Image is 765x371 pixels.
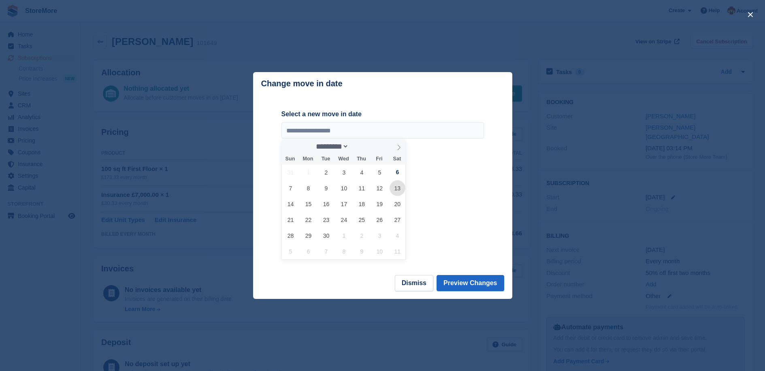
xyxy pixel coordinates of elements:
label: Select a new move in date [281,109,484,119]
span: October 3, 2025 [372,228,388,243]
span: September 29, 2025 [300,228,316,243]
span: September 24, 2025 [336,212,352,228]
span: September 18, 2025 [354,196,370,212]
button: Preview Changes [437,275,504,291]
span: October 1, 2025 [336,228,352,243]
span: September 21, 2025 [283,212,298,228]
span: September 22, 2025 [300,212,316,228]
input: Year [349,142,374,151]
button: Dismiss [395,275,433,291]
span: Wed [335,156,352,162]
span: October 7, 2025 [318,243,334,259]
span: Thu [352,156,370,162]
span: October 10, 2025 [372,243,388,259]
span: September 13, 2025 [390,180,405,196]
span: September 7, 2025 [283,180,298,196]
span: September 11, 2025 [354,180,370,196]
span: Fri [370,156,388,162]
span: September 14, 2025 [283,196,298,212]
button: close [744,8,757,21]
span: September 26, 2025 [372,212,388,228]
span: September 17, 2025 [336,196,352,212]
span: September 23, 2025 [318,212,334,228]
span: October 5, 2025 [283,243,298,259]
span: September 15, 2025 [300,196,316,212]
p: Change move in date [261,79,343,88]
span: Sat [388,156,406,162]
span: August 31, 2025 [283,164,298,180]
span: September 30, 2025 [318,228,334,243]
span: September 12, 2025 [372,180,388,196]
span: October 8, 2025 [336,243,352,259]
span: October 11, 2025 [390,243,405,259]
span: October 9, 2025 [354,243,370,259]
span: September 10, 2025 [336,180,352,196]
select: Month [313,142,349,151]
span: September 16, 2025 [318,196,334,212]
span: September 4, 2025 [354,164,370,180]
span: Tue [317,156,335,162]
span: September 20, 2025 [390,196,405,212]
span: September 25, 2025 [354,212,370,228]
span: October 2, 2025 [354,228,370,243]
span: October 6, 2025 [300,243,316,259]
span: September 6, 2025 [390,164,405,180]
span: September 1, 2025 [300,164,316,180]
span: September 2, 2025 [318,164,334,180]
span: Sun [281,156,299,162]
span: September 27, 2025 [390,212,405,228]
span: September 19, 2025 [372,196,388,212]
span: September 28, 2025 [283,228,298,243]
span: Mon [299,156,317,162]
span: September 8, 2025 [300,180,316,196]
span: September 5, 2025 [372,164,388,180]
span: September 9, 2025 [318,180,334,196]
span: October 4, 2025 [390,228,405,243]
span: September 3, 2025 [336,164,352,180]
